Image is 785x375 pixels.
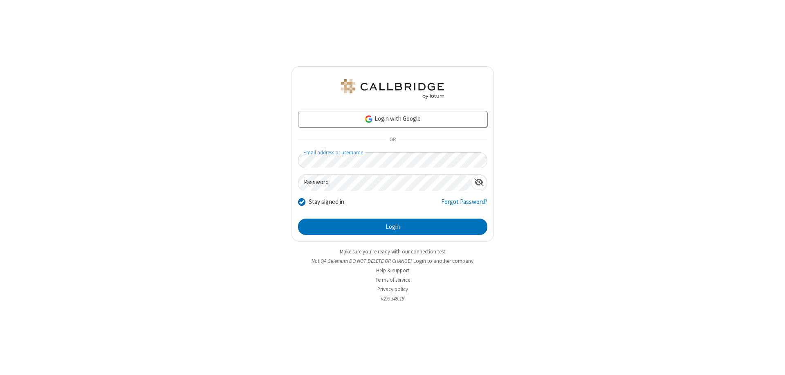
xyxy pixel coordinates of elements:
a: Help & support [376,267,409,274]
iframe: Chat [765,354,779,369]
img: google-icon.png [364,115,373,124]
li: Not QA Selenium DO NOT DELETE OR CHANGE? [292,257,494,265]
div: Show password [471,175,487,190]
li: v2.6.349.19 [292,295,494,303]
a: Make sure you're ready with our connection test [340,248,445,255]
img: QA Selenium DO NOT DELETE OR CHANGE [339,79,446,99]
a: Login with Google [298,111,487,127]
button: Login to another company [413,257,473,265]
a: Privacy policy [377,286,408,293]
input: Email address or username [298,152,487,168]
a: Terms of service [375,276,410,283]
label: Stay signed in [309,197,344,207]
a: Forgot Password? [441,197,487,213]
button: Login [298,219,487,235]
input: Password [298,175,471,191]
span: OR [386,134,399,146]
